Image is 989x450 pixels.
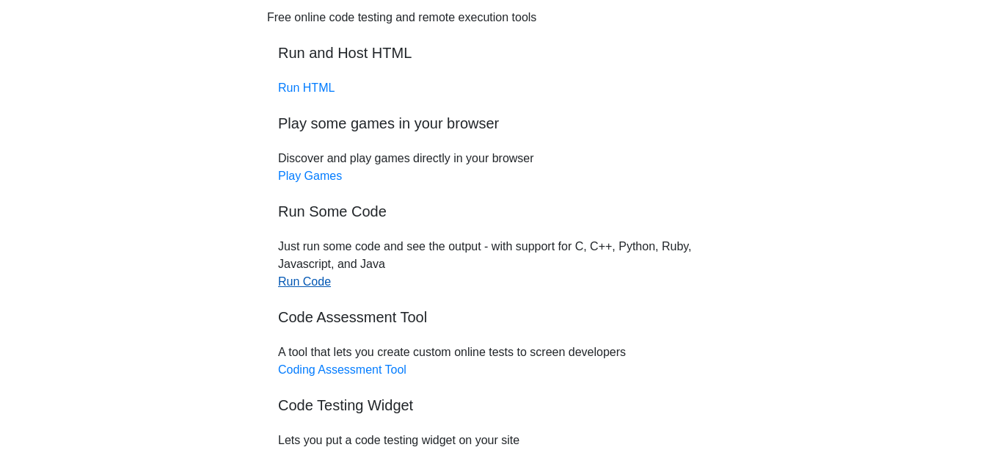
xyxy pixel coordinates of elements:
h5: Run Some Code [278,203,711,220]
a: Run Code [278,275,331,288]
a: Coding Assessment Tool [278,363,406,376]
a: Play Games [278,170,342,182]
div: Free online code testing and remote execution tools [267,9,536,26]
h5: Run and Host HTML [278,44,711,62]
a: Run HTML [278,81,335,94]
h5: Play some games in your browser [278,115,711,132]
h5: Code Assessment Tool [278,308,711,326]
h5: Code Testing Widget [278,396,711,414]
